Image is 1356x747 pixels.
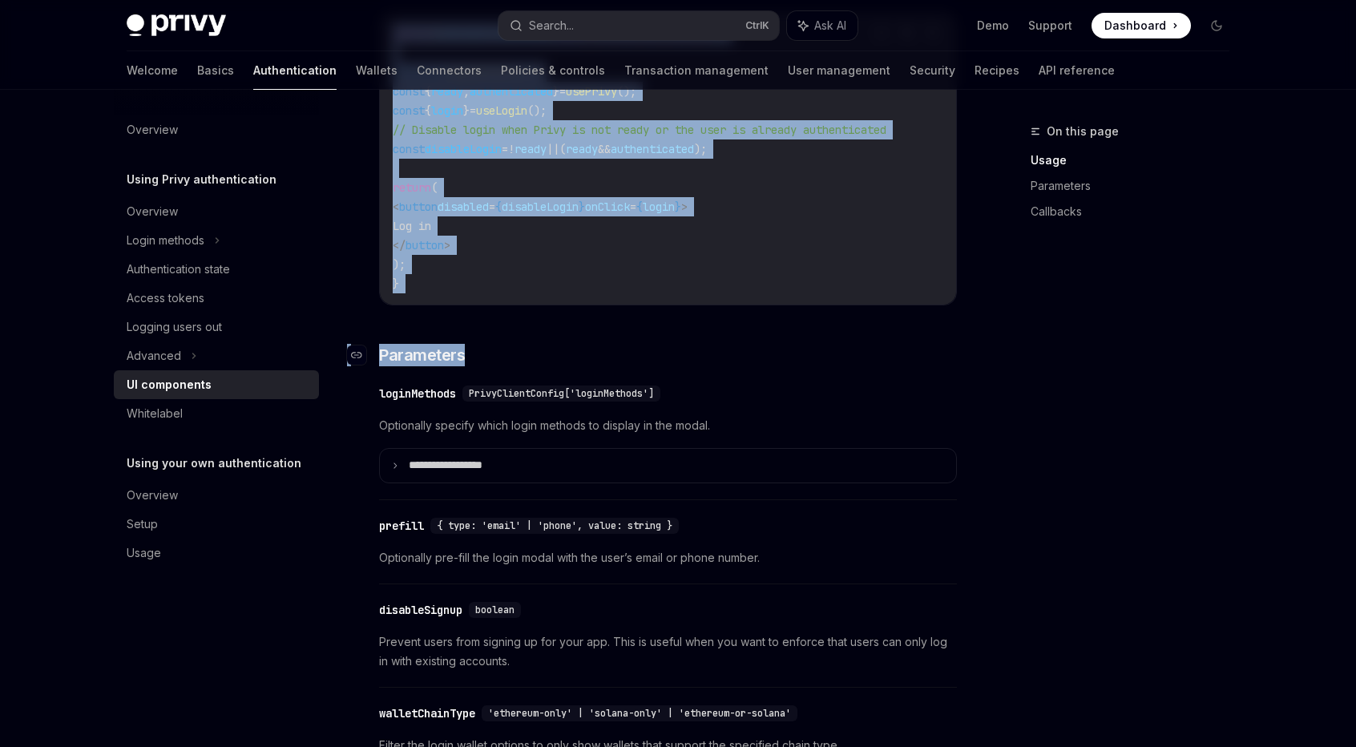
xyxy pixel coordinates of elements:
[393,103,425,118] span: const
[127,346,181,365] div: Advanced
[1031,173,1242,199] a: Parameters
[579,200,585,214] span: }
[114,370,319,399] a: UI components
[488,707,791,720] span: 'ethereum-only' | 'solana-only' | 'ethereum-or-solana'
[675,200,681,214] span: }
[470,84,553,99] span: authenticated
[379,705,475,721] div: walletChainType
[379,416,957,435] span: Optionally specify which login methods to display in the modal.
[553,84,559,99] span: }
[788,51,890,90] a: User management
[127,202,178,221] div: Overview
[431,84,463,99] span: ready
[624,51,769,90] a: Transaction management
[114,481,319,510] a: Overview
[127,14,226,37] img: dark logo
[469,387,654,400] span: PrivyClientConfig['loginMethods']
[527,103,547,118] span: ();
[253,51,337,90] a: Authentication
[547,142,559,156] span: ||
[379,344,465,366] span: Parameters
[1031,147,1242,173] a: Usage
[114,284,319,313] a: Access tokens
[566,142,598,156] span: ready
[356,51,398,90] a: Wallets
[393,123,886,137] span: // Disable login when Privy is not ready or the user is already authenticated
[114,197,319,226] a: Overview
[463,84,470,99] span: ,
[643,200,675,214] span: login
[127,51,178,90] a: Welcome
[495,200,502,214] span: {
[379,632,957,671] span: Prevent users from signing up for your app. This is useful when you want to enforce that users ca...
[1028,18,1072,34] a: Support
[476,103,527,118] span: useLogin
[611,142,694,156] span: authenticated
[406,238,444,252] span: button
[910,51,955,90] a: Security
[1047,122,1119,141] span: On this page
[127,260,230,279] div: Authentication state
[1092,13,1191,38] a: Dashboard
[379,602,462,618] div: disableSignup
[127,486,178,505] div: Overview
[425,84,431,99] span: {
[585,200,630,214] span: onClick
[529,16,574,35] div: Search...
[393,200,399,214] span: <
[566,84,617,99] span: usePrivy
[379,518,424,534] div: prefill
[114,510,319,539] a: Setup
[393,180,431,195] span: return
[127,404,183,423] div: Whitelabel
[498,11,779,40] button: Search...CtrlK
[393,142,425,156] span: const
[114,255,319,284] a: Authentication state
[347,344,379,366] a: Navigate to header
[197,51,234,90] a: Basics
[379,386,456,402] div: loginMethods
[127,120,178,139] div: Overview
[463,103,470,118] span: }
[444,238,450,252] span: >
[630,200,636,214] span: =
[114,399,319,428] a: Whitelabel
[636,200,643,214] span: {
[438,200,489,214] span: disabled
[508,142,515,156] span: !
[489,200,495,214] span: =
[617,84,636,99] span: ();
[431,103,463,118] span: login
[559,142,566,156] span: (
[393,238,406,252] span: </
[399,200,438,214] span: button
[470,103,476,118] span: =
[393,219,431,233] span: Log in
[502,200,579,214] span: disableLogin
[681,200,688,214] span: >
[417,51,482,90] a: Connectors
[127,515,158,534] div: Setup
[114,115,319,144] a: Overview
[114,539,319,567] a: Usage
[814,18,846,34] span: Ask AI
[694,142,707,156] span: );
[559,84,566,99] span: =
[977,18,1009,34] a: Demo
[127,454,301,473] h5: Using your own authentication
[393,84,425,99] span: const
[515,142,547,156] span: ready
[393,257,406,272] span: );
[787,11,858,40] button: Ask AI
[598,142,611,156] span: &&
[1104,18,1166,34] span: Dashboard
[501,51,605,90] a: Policies & controls
[431,180,438,195] span: (
[437,519,672,532] span: { type: 'email' | 'phone', value: string }
[393,277,399,291] span: }
[114,313,319,341] a: Logging users out
[127,543,161,563] div: Usage
[475,604,515,616] span: boolean
[127,317,222,337] div: Logging users out
[379,548,957,567] span: Optionally pre-fill the login modal with the user’s email or phone number.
